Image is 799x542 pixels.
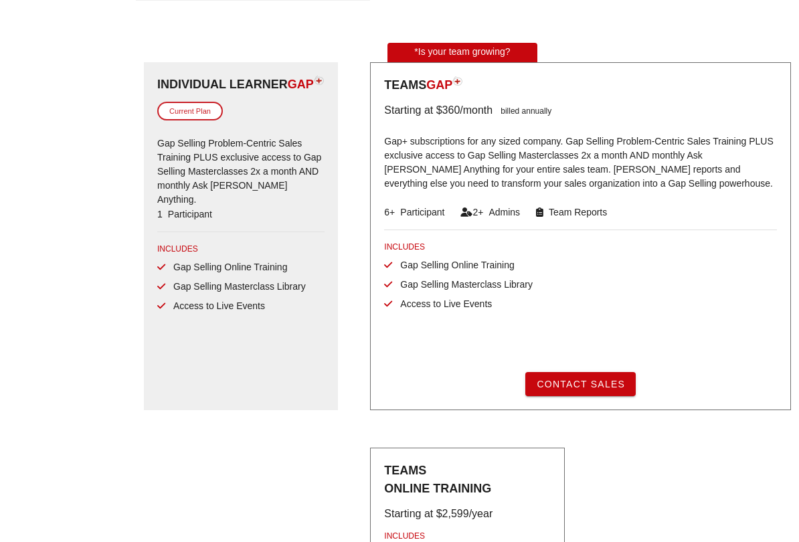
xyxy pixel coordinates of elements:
[384,207,395,217] span: 6+
[157,102,223,121] div: Current Plan
[384,102,460,118] div: Starting at $360
[472,207,483,217] span: 2+
[387,43,537,62] div: *Is your team growing?
[392,298,492,309] span: Access to Live Events
[165,300,265,311] span: Access to Live Events
[384,506,468,522] div: Starting at $2,599
[469,506,493,522] div: /year
[392,279,533,290] span: Gap Selling Masterclass Library
[525,372,636,396] button: Contact Sales
[395,207,444,217] span: Participant
[157,209,163,219] span: 1
[288,78,314,91] span: GAP
[452,76,462,86] img: plan-icon
[384,126,777,187] p: Gap+ subscriptions for any sized company. Gap Selling Problem-Centric Sales Training PLUS exclusi...
[384,480,550,498] div: ONLINE TRAINING
[157,243,325,255] div: INCLUDES
[157,128,325,189] p: Gap Selling Problem-Centric Sales Training PLUS exclusive access to Gap Selling Masterclasses 2x ...
[536,379,625,389] span: Contact Sales
[543,207,607,217] span: Team Reports
[493,102,551,118] div: billed annually
[392,260,514,270] span: Gap Selling Online Training
[384,462,550,498] div: Teams
[483,207,520,217] span: Admins
[314,76,324,85] img: plan-icon
[384,530,550,542] div: INCLUDES
[157,76,325,94] div: Individual Learner
[165,262,287,272] span: Gap Selling Online Training
[460,102,493,118] div: /month
[384,76,777,94] div: Teams
[426,78,452,92] span: GAP
[384,241,777,253] div: INCLUDES
[165,281,306,292] span: Gap Selling Masterclass Library
[163,209,212,219] span: Participant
